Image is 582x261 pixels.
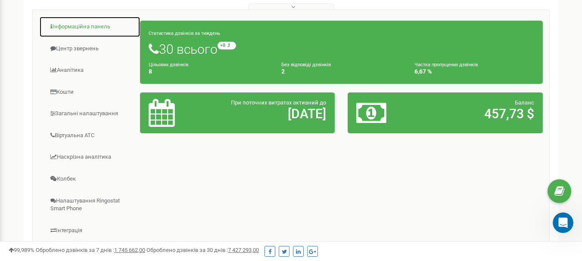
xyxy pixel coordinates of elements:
[414,62,478,68] small: Частка пропущених дзвінків
[39,169,140,190] a: Колбек
[39,60,140,81] a: Аналiтика
[39,190,140,219] a: Налаштування Ringostat Smart Phone
[231,99,326,106] span: При поточних витратах активний до
[212,107,326,121] h2: [DATE]
[39,16,140,37] a: Інформаційна панель
[228,247,259,253] u: 7 427 293,00
[9,247,34,253] span: 99,989%
[414,68,534,75] h4: 6,67 %
[218,42,236,49] small: +8
[36,247,145,253] span: Оброблено дзвінків за 7 днів :
[281,62,331,68] small: Без відповіді дзвінків
[114,247,145,253] u: 1 745 662,00
[420,107,534,121] h2: 457,73 $
[515,99,534,106] span: Баланс
[146,247,259,253] span: Оброблено дзвінків за 30 днів :
[149,62,188,68] small: Цільових дзвінків
[149,31,220,36] small: Статистика дзвінків за тиждень
[39,103,140,124] a: Загальні налаштування
[149,68,268,75] h4: 8
[281,68,401,75] h4: 2
[553,212,573,233] iframe: Intercom live chat
[39,125,140,146] a: Віртуальна АТС
[39,147,140,168] a: Наскрізна аналітика
[39,220,140,241] a: Інтеграція
[39,82,140,103] a: Кошти
[39,38,140,59] a: Центр звернень
[149,42,534,56] h1: 30 всього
